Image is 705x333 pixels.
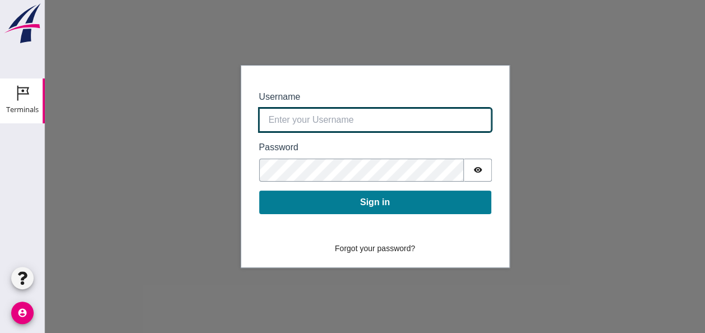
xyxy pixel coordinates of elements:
img: logo-small.a267ee39.svg [2,3,43,44]
label: Password [214,141,446,154]
button: Forgot your password? [283,239,377,258]
button: Show password [419,159,447,182]
button: Sign in [214,191,446,214]
label: Username [214,90,446,104]
div: Terminals [6,106,39,113]
input: Enter your Username [214,108,446,132]
i: account_circle [11,302,34,324]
